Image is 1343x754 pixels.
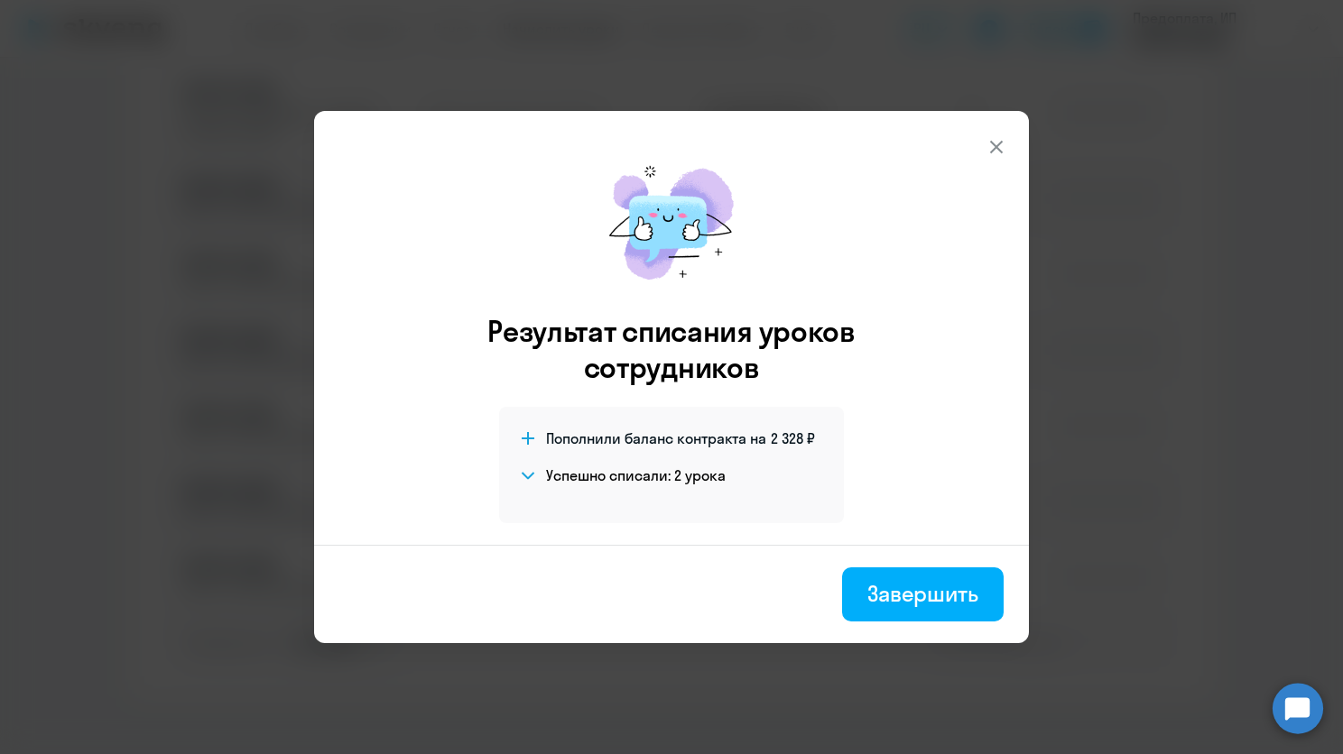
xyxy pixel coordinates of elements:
h4: Успешно списали: 2 урока [546,465,726,485]
h3: Результат списания уроков сотрудников [463,313,880,385]
span: Пополнили баланс контракта на [546,428,766,448]
span: 2 328 ₽ [771,428,815,448]
img: mirage-message.png [590,147,753,299]
button: Завершить [842,567,1004,621]
div: Завершить [867,579,978,608]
